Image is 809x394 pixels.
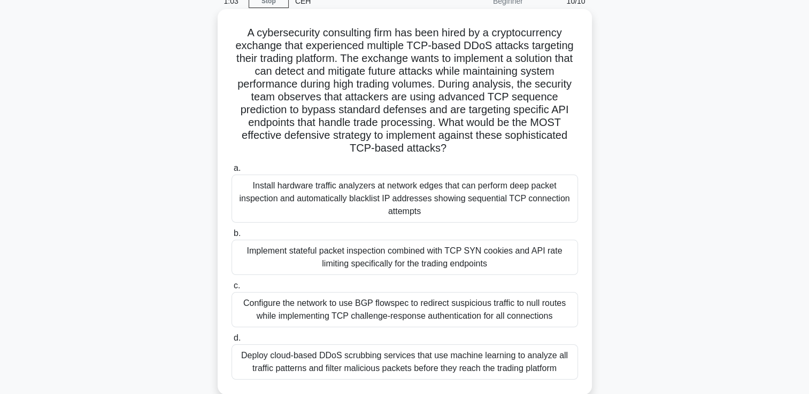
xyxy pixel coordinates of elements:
h5: A cybersecurity consulting firm has been hired by a cryptocurrency exchange that experienced mult... [230,26,579,155]
div: Configure the network to use BGP flowspec to redirect suspicious traffic to null routes while imp... [232,292,578,327]
div: Implement stateful packet inspection combined with TCP SYN cookies and API rate limiting specific... [232,240,578,275]
span: d. [234,333,241,342]
span: a. [234,163,241,172]
div: Deploy cloud-based DDoS scrubbing services that use machine learning to analyze all traffic patte... [232,344,578,380]
div: Install hardware traffic analyzers at network edges that can perform deep packet inspection and a... [232,175,578,223]
span: b. [234,228,241,238]
span: c. [234,281,240,290]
